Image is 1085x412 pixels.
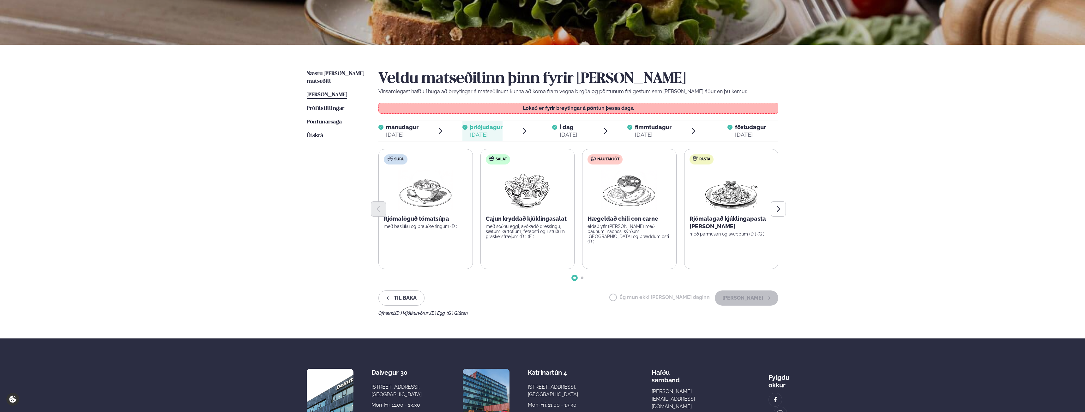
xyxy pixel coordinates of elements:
span: Súpa [394,157,404,162]
h2: Veldu matseðilinn þinn fyrir [PERSON_NAME] [378,70,778,88]
div: Katrínartún 4 [528,369,578,376]
a: Næstu [PERSON_NAME] matseðill [307,70,366,85]
button: Til baka [378,290,425,306]
a: Útskrá [307,132,323,140]
span: Útskrá [307,133,323,138]
p: með soðnu eggi, avókadó dressingu, sætum kartöflum, fetaosti og ristuðum graskersfræjum (D ) (E ) [486,224,570,239]
div: Mon-Fri: 11:00 - 13:30 [371,401,422,409]
div: Mon-Fri: 11:00 - 13:30 [528,401,578,409]
span: Hafðu samband [652,364,680,384]
span: Næstu [PERSON_NAME] matseðill [307,71,364,84]
p: Rjómalöguð tómatsúpa [384,215,467,223]
span: Go to slide 1 [573,277,576,279]
button: Previous slide [371,201,386,217]
img: salad.svg [489,156,494,161]
a: Cookie settings [6,393,19,406]
span: (G ) Glúten [447,311,468,316]
img: pasta.svg [693,156,698,161]
a: [PERSON_NAME] [307,91,347,99]
a: Pöntunarsaga [307,118,342,126]
img: Salad.png [499,170,555,210]
span: (E ) Egg , [430,311,447,316]
span: Go to slide 2 [581,277,583,279]
span: mánudagur [386,124,419,130]
div: [DATE] [735,131,766,139]
div: [DATE] [386,131,419,139]
p: Rjómalagað kjúklingapasta [PERSON_NAME] [690,215,773,230]
img: beef.svg [591,156,596,161]
div: [DATE] [560,131,577,139]
a: [PERSON_NAME][EMAIL_ADDRESS][DOMAIN_NAME] [652,388,695,410]
div: [STREET_ADDRESS], [GEOGRAPHIC_DATA] [371,383,422,398]
div: Fylgdu okkur [769,369,789,389]
span: Nautakjöt [597,157,619,162]
p: Cajun kryddað kjúklingasalat [486,215,570,223]
button: [PERSON_NAME] [715,290,778,306]
span: Pöntunarsaga [307,119,342,125]
a: image alt [769,393,782,406]
p: Vinsamlegast hafðu í huga að breytingar á matseðlinum kunna að koma fram vegna birgða og pöntunum... [378,88,778,95]
img: Soup.png [398,170,453,210]
p: með basilíku og brauðteningum (D ) [384,224,467,229]
p: eldað yfir [PERSON_NAME] með baunum, nachos, sýrðum [GEOGRAPHIC_DATA] og bræddum osti (D ) [588,224,671,244]
div: Ofnæmi: [378,311,778,316]
span: þriðjudagur [470,124,503,130]
span: Pasta [699,157,710,162]
img: image alt [772,396,779,403]
span: (D ) Mjólkurvörur , [395,311,430,316]
div: [DATE] [635,131,672,139]
div: [DATE] [470,131,503,139]
span: [PERSON_NAME] [307,92,347,98]
img: Curry-Rice-Naan.png [601,170,657,210]
span: fimmtudagur [635,124,672,130]
a: Prófílstillingar [307,105,344,112]
div: [STREET_ADDRESS], [GEOGRAPHIC_DATA] [528,383,578,398]
img: Spagetti.png [703,170,759,210]
img: soup.svg [388,156,393,161]
span: Í dag [560,123,577,131]
span: Prófílstillingar [307,106,344,111]
p: Lokað er fyrir breytingar á pöntun þessa dags. [385,106,772,111]
p: Hægeldað chili con carne [588,215,671,223]
span: föstudagur [735,124,766,130]
p: með parmesan og sveppum (D ) (G ) [690,231,773,236]
div: Dalvegur 30 [371,369,422,376]
button: Next slide [771,201,786,217]
span: Salat [496,157,507,162]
